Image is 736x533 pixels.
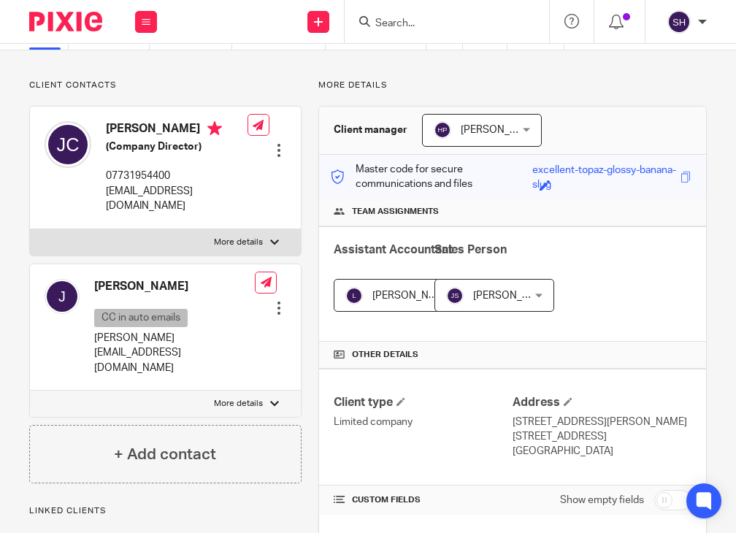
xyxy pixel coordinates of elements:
[434,244,507,256] span: Sales Person
[513,429,691,444] p: [STREET_ADDRESS]
[374,18,505,31] input: Search
[45,279,80,314] img: svg%3E
[29,505,302,517] p: Linked clients
[434,121,451,139] img: svg%3E
[473,291,553,301] span: [PERSON_NAME]
[461,125,541,135] span: [PERSON_NAME]
[29,80,302,91] p: Client contacts
[345,287,363,304] img: svg%3E
[207,121,222,136] i: Primary
[318,80,707,91] p: More details
[106,139,248,154] h5: (Company Director)
[94,331,255,375] p: [PERSON_NAME][EMAIL_ADDRESS][DOMAIN_NAME]
[29,12,102,31] img: Pixie
[513,415,691,429] p: [STREET_ADDRESS][PERSON_NAME]
[334,415,513,429] p: Limited company
[532,163,677,180] div: excellent-topaz-glossy-banana-slug
[334,244,453,256] span: Assistant Accountant
[94,309,188,327] p: CC in auto emails
[334,395,513,410] h4: Client type
[352,206,439,218] span: Team assignments
[352,349,418,361] span: Other details
[372,291,461,301] span: [PERSON_NAME] V
[560,493,644,507] label: Show empty fields
[214,398,263,410] p: More details
[106,184,248,214] p: [EMAIL_ADDRESS][DOMAIN_NAME]
[45,121,91,168] img: svg%3E
[446,287,464,304] img: svg%3E
[667,10,691,34] img: svg%3E
[214,237,263,248] p: More details
[513,395,691,410] h4: Address
[334,123,407,137] h3: Client manager
[513,444,691,459] p: [GEOGRAPHIC_DATA]
[94,279,255,294] h4: [PERSON_NAME]
[106,121,248,139] h4: [PERSON_NAME]
[334,494,513,506] h4: CUSTOM FIELDS
[114,443,216,466] h4: + Add contact
[106,169,248,183] p: 07731954400
[330,162,532,192] p: Master code for secure communications and files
